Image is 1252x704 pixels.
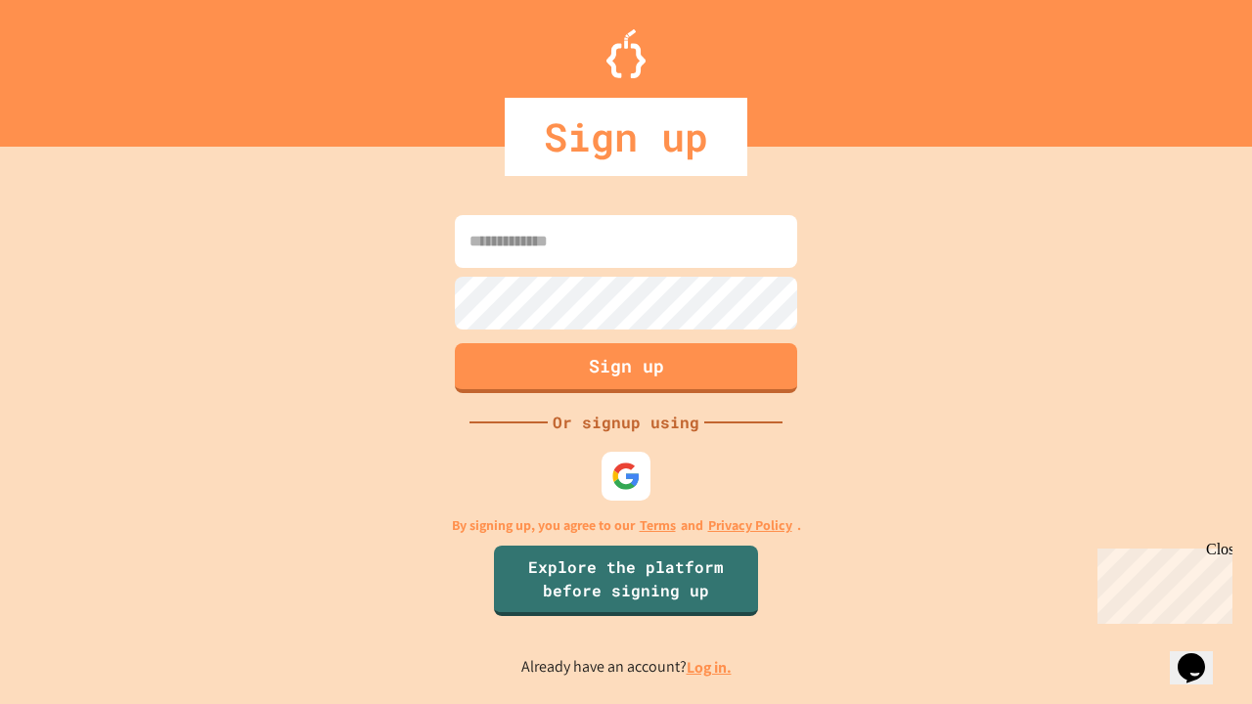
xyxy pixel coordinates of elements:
[8,8,135,124] div: Chat with us now!Close
[1170,626,1232,684] iframe: chat widget
[687,657,732,678] a: Log in.
[505,98,747,176] div: Sign up
[606,29,646,78] img: Logo.svg
[455,343,797,393] button: Sign up
[640,515,676,536] a: Terms
[1090,541,1232,624] iframe: chat widget
[611,462,641,491] img: google-icon.svg
[452,515,801,536] p: By signing up, you agree to our and .
[521,655,732,680] p: Already have an account?
[548,411,704,434] div: Or signup using
[708,515,792,536] a: Privacy Policy
[494,546,758,616] a: Explore the platform before signing up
